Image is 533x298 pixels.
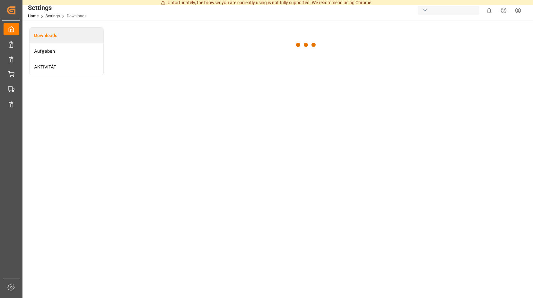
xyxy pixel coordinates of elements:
div: Settings [28,3,86,13]
button: show 0 new notifications [482,3,496,18]
a: AKTIVITÄT [30,59,103,75]
a: Downloads [30,28,103,43]
a: Settings [46,14,60,18]
button: Help Center [496,3,511,18]
a: Aufgaben [30,43,103,59]
a: Home [28,14,39,18]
